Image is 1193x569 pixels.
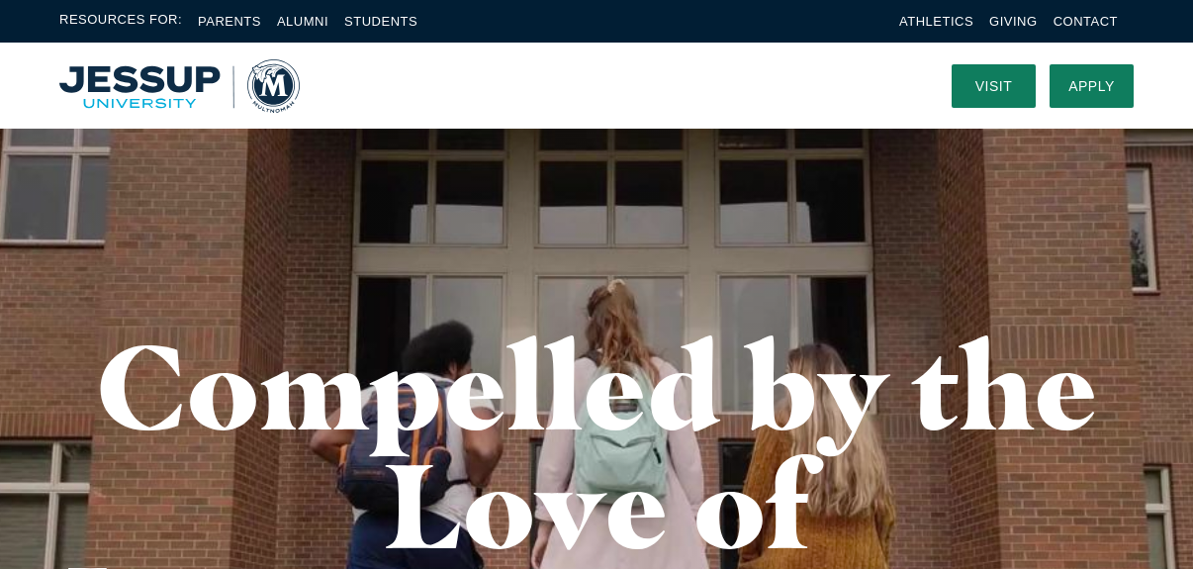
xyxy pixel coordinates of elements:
a: Visit [952,64,1036,108]
a: Parents [198,14,261,29]
a: Students [344,14,417,29]
a: Apply [1050,64,1134,108]
a: Athletics [899,14,973,29]
a: Alumni [277,14,328,29]
img: Multnomah University Logo [59,59,300,113]
a: Contact [1054,14,1118,29]
a: Home [59,59,300,113]
span: Resources For: [59,10,182,33]
a: Giving [989,14,1038,29]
